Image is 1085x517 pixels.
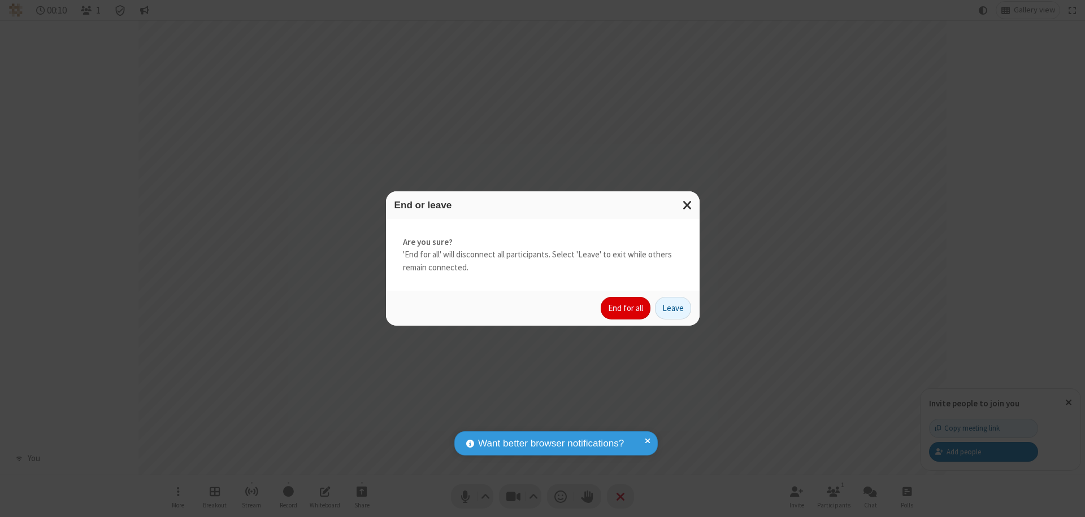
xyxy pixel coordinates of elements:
div: 'End for all' will disconnect all participants. Select 'Leave' to exit while others remain connec... [386,219,700,291]
button: Leave [655,297,691,319]
h3: End or leave [394,200,691,211]
strong: Are you sure? [403,236,683,249]
span: Want better browser notifications? [478,436,624,451]
button: End for all [601,297,650,319]
button: Close modal [676,191,700,219]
